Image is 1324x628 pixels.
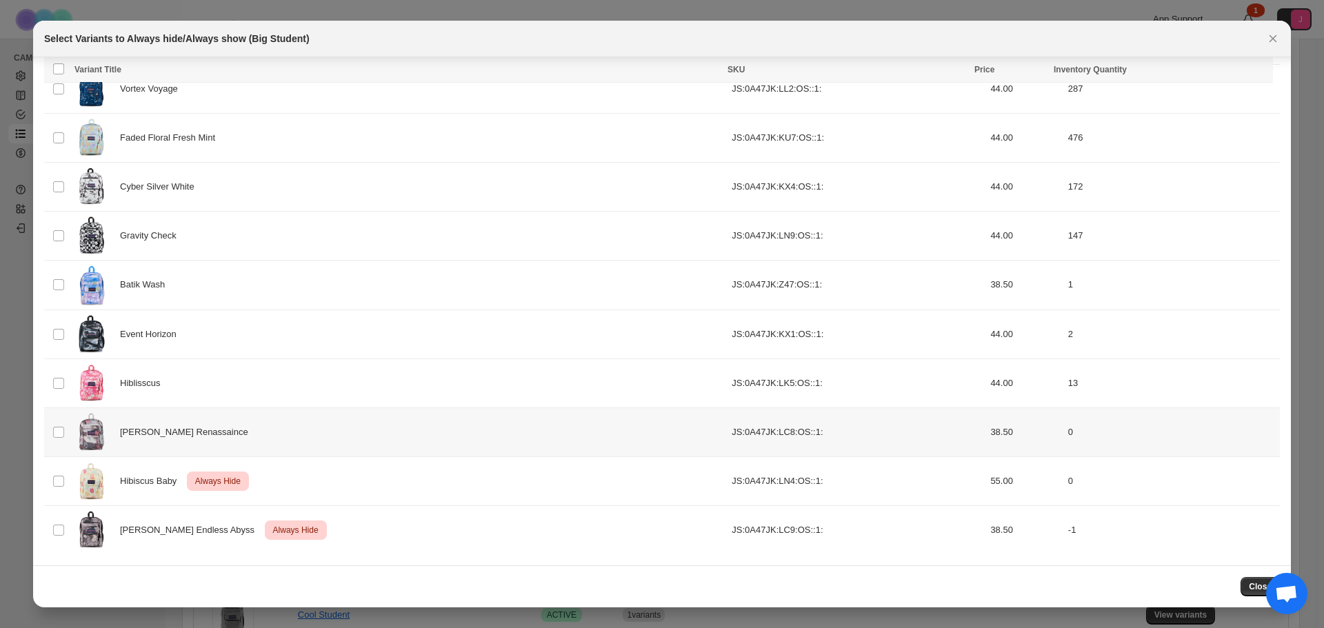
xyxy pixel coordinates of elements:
[120,425,256,439] span: [PERSON_NAME] Renassaince
[120,229,183,243] span: Gravity Check
[120,278,172,292] span: Batik Wash
[120,82,185,96] span: Vortex Voyage
[728,310,986,358] td: JS:0A47JK:KX1:OS::1:
[1064,261,1280,310] td: 1
[728,407,986,456] td: JS:0A47JK:LC8:OS::1:
[120,131,223,145] span: Faded Floral Fresh Mint
[986,114,1063,163] td: 44.00
[1249,581,1272,592] span: Close
[120,327,184,341] span: Event Horizon
[728,163,986,212] td: JS:0A47JK:KX4:OS::1:
[728,456,986,505] td: JS:0A47JK:LN4:OS::1:
[1266,573,1307,614] div: Open chat
[192,473,243,489] span: Always Hide
[1064,407,1280,456] td: 0
[74,265,109,305] img: JS0A47JKZ47-FRONT.webp
[986,456,1063,505] td: 55.00
[986,64,1063,113] td: 44.00
[74,461,109,501] img: JS0A47JKLN4-FRONT.webp
[270,522,321,538] span: Always Hide
[74,65,121,74] span: Variant Title
[1241,577,1280,596] button: Close
[74,510,109,550] img: JS0A47JKLC9-FRONT.webp
[1064,163,1280,212] td: 172
[728,65,745,74] span: SKU
[1263,29,1283,48] button: Close
[728,261,986,310] td: JS:0A47JK:Z47:OS::1:
[1064,358,1280,407] td: 13
[44,32,310,45] h2: Select Variants to Always hide/Always show (Big Student)
[120,376,168,390] span: Hiblisscus
[74,69,109,109] img: JS0A47JKLL2-FRONT.webp
[986,407,1063,456] td: 38.50
[986,261,1063,310] td: 38.50
[728,114,986,163] td: JS:0A47JK:KU7:OS::1:
[986,310,1063,358] td: 44.00
[728,212,986,261] td: JS:0A47JK:LN9:OS::1:
[974,65,994,74] span: Price
[74,216,109,256] img: JS0A47JKLN9-FRONT.webp
[74,314,109,354] img: JS0A47JKKX1-FRONT.webp
[1054,65,1127,74] span: Inventory Quantity
[74,412,109,452] img: JS0A47JKLC8-FRONT.webp
[728,506,986,555] td: JS:0A47JK:LC9:OS::1:
[986,506,1063,555] td: 38.50
[1064,64,1280,113] td: 287
[986,163,1063,212] td: 44.00
[986,358,1063,407] td: 44.00
[986,212,1063,261] td: 44.00
[728,358,986,407] td: JS:0A47JK:LK5:OS::1:
[1064,114,1280,163] td: 476
[120,180,201,194] span: Cyber Silver White
[1064,212,1280,261] td: 147
[74,363,109,403] img: JS0A47JKLK5-FRONT.webp
[74,118,109,158] img: JS0A47JKKU7-FRONT.webp
[74,167,109,207] img: JS0A47JKKX4-FRONT.webp
[728,64,986,113] td: JS:0A47JK:LL2:OS::1:
[1064,456,1280,505] td: 0
[1064,310,1280,358] td: 2
[120,474,184,488] span: Hibiscus Baby
[1064,506,1280,555] td: -1
[120,523,262,537] span: [PERSON_NAME] Endless Abyss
